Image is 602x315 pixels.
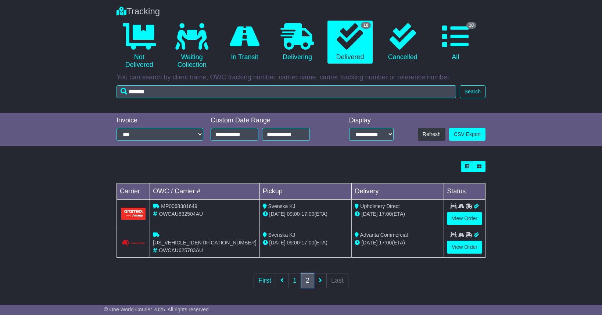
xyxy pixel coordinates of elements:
div: (ETA) [355,210,441,218]
span: 17:00 [379,211,392,217]
button: Refresh [418,128,445,141]
span: 17:00 [301,240,314,246]
td: Pickup [259,183,352,200]
a: View Order [447,241,482,254]
a: Not Delivered [117,21,162,72]
img: Aramex.png [121,208,146,220]
div: Tracking [113,6,489,17]
span: 17:00 [301,211,314,217]
span: Upholstery Direct [360,203,399,209]
div: (ETA) [355,239,441,247]
span: 10 [466,22,476,29]
a: 10 All [433,21,478,64]
span: MP0068381649 [161,203,197,209]
a: First [254,273,276,288]
td: Carrier [117,183,150,200]
span: Svenska KJ [268,203,295,209]
a: View Order [447,212,482,225]
span: [DATE] [361,240,377,246]
td: Status [444,183,485,200]
td: Delivery [352,183,444,200]
button: Search [460,85,485,98]
span: [US_VEHICLE_IDENTIFICATION_NUMBER] [153,240,256,246]
span: Svenska KJ [268,232,295,238]
span: [DATE] [269,211,286,217]
img: Couriers_Please.png [121,239,146,247]
span: 09:00 [287,240,300,246]
span: OWCAU632504AU [159,211,203,217]
a: Delivering [275,21,320,64]
td: OWC / Carrier # [150,183,259,200]
a: 2 [301,273,314,288]
a: 1 [288,273,301,288]
a: 10 Delivered [327,21,373,64]
a: Waiting Collection [169,21,214,72]
div: Invoice [117,117,203,125]
span: 09:00 [287,211,300,217]
span: 17:00 [379,240,392,246]
div: - (ETA) [263,239,349,247]
a: CSV Export [449,128,485,141]
div: Display [349,117,394,125]
span: OWCAU625783AU [159,247,203,253]
p: You can search by client name, OWC tracking number, carrier name, carrier tracking number or refe... [117,74,485,82]
div: - (ETA) [263,210,349,218]
span: © One World Courier 2025. All rights reserved. [104,307,210,312]
span: [DATE] [361,211,377,217]
div: Custom Date Range [211,117,329,125]
span: Advanta Commercial [360,232,408,238]
span: [DATE] [269,240,286,246]
a: In Transit [222,21,267,64]
a: Cancelled [380,21,425,64]
span: 10 [361,22,371,29]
